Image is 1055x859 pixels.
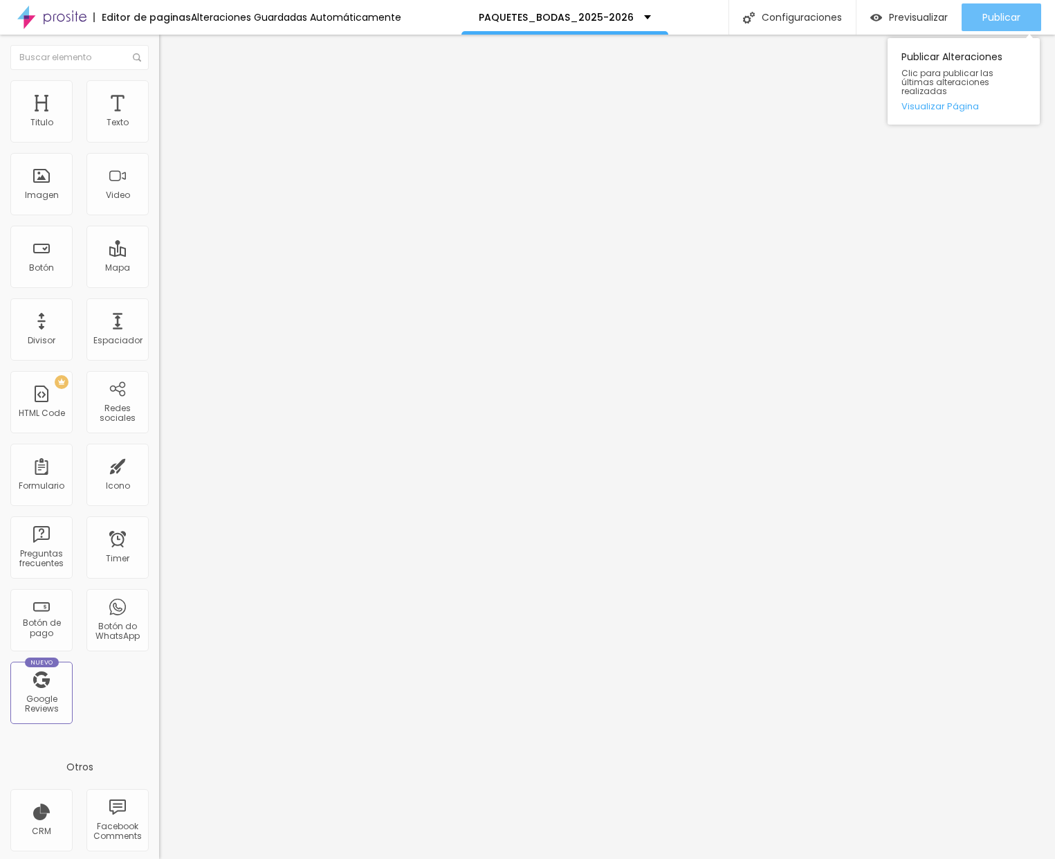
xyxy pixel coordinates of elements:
[14,618,68,638] div: Botón de pago
[159,35,1055,859] iframe: Editor
[25,190,59,200] div: Imagen
[743,12,755,24] img: Icone
[93,12,191,22] div: Editor de paginas
[32,826,51,836] div: CRM
[19,481,64,491] div: Formulario
[90,822,145,842] div: Facebook Comments
[106,554,129,563] div: Timer
[93,336,143,345] div: Espaciador
[191,12,401,22] div: Alteraciones Guardadas Automáticamente
[888,38,1040,125] div: Publicar Alteraciones
[889,12,948,23] span: Previsualizar
[106,190,130,200] div: Video
[106,481,130,491] div: Icono
[856,3,962,31] button: Previsualizar
[28,336,55,345] div: Divisor
[901,69,1026,96] span: Clic para publicar las últimas alteraciones realizadas
[107,118,129,127] div: Texto
[105,263,130,273] div: Mapa
[901,102,1026,111] a: Visualizar Página
[10,45,149,70] input: Buscar elemento
[90,404,145,424] div: Redes sociales
[14,694,68,714] div: Google Reviews
[30,118,53,127] div: Titulo
[19,408,65,418] div: HTML Code
[14,549,68,569] div: Preguntas frecuentes
[479,12,634,22] p: PAQUETES_BODAS_2025-2026
[29,263,54,273] div: Botón
[962,3,1041,31] button: Publicar
[982,12,1020,23] span: Publicar
[870,12,882,24] img: view-1.svg
[133,53,141,62] img: Icone
[25,658,59,667] div: Nuevo
[90,622,145,642] div: Botón do WhatsApp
